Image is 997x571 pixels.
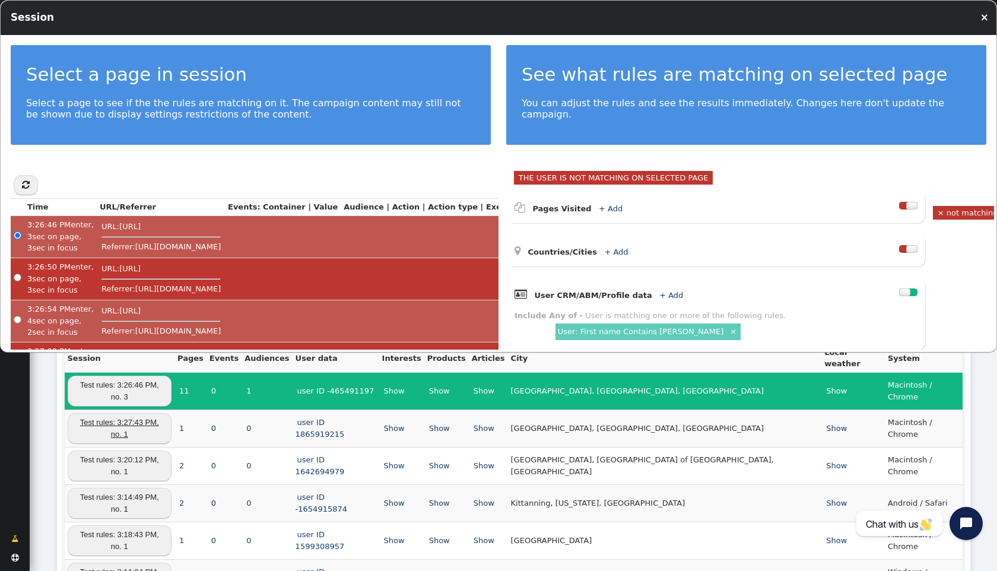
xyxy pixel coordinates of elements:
a: user ID -465491197 [296,386,376,395]
a: user ID 1642694979 [296,455,347,476]
a: Show [382,424,407,433]
th: Events: Container | Value [225,199,341,216]
td: enter, sec in focus [24,215,97,258]
nobr: URL: [101,222,141,231]
th: Time [24,199,97,216]
a: Show [824,386,849,395]
span: 3 [27,274,32,283]
a: 2 [177,461,186,470]
a: user ID 1865919215 [296,418,347,439]
a: [URL] [119,306,141,315]
th: URL/Referrer [97,199,225,216]
td: Macintosh / Chrome [885,410,963,447]
button:  [14,175,38,195]
th: Articles [469,344,508,372]
th: Session [65,344,174,372]
nobr: URL: [101,264,141,273]
a: 0 [209,386,218,395]
td: [GEOGRAPHIC_DATA] [508,522,822,559]
a: 1 [177,536,186,545]
a:  [4,529,26,549]
b: User CRM/ABM/Profile data [534,291,652,300]
th: Events [207,344,242,372]
b: Countries/Cities [528,248,597,256]
span: 3:26:46 PM [27,220,71,229]
span:  [11,533,18,545]
a: + Add [659,291,683,300]
a: Show [824,499,849,507]
a: Show [824,461,849,470]
b: Pages Visited [532,204,591,213]
span: 4 [27,316,32,325]
a: [URL] [119,264,141,273]
span: 2 [27,328,32,337]
a: 0 [245,536,253,545]
a: user ID 1599308957 [296,530,347,551]
div: sec on page, [27,231,94,243]
a: Show [382,499,407,507]
a: Show [427,424,452,433]
a: User: First name Contains [PERSON_NAME] [558,327,723,336]
td: Macintosh / Chrome [885,447,963,484]
a: Show [382,386,407,395]
a: Show [472,424,496,433]
a: Show [472,536,496,545]
nobr: Referrer: [101,326,221,335]
a: 0 [245,499,253,507]
span:  [515,288,527,300]
div: Select a page in session [26,61,475,88]
a: Show [427,536,452,545]
span: 3:26:50 PM [27,262,71,271]
a: [URL][DOMAIN_NAME] [135,284,221,293]
a: [URL][DOMAIN_NAME] [135,242,221,251]
a: [URL] [119,348,141,357]
a: [URL][DOMAIN_NAME] [135,326,221,335]
a: Show [427,386,452,395]
span:  [11,554,19,562]
a: 1 [245,386,253,395]
th: Audiences [242,344,292,372]
a:  Countries/Cities + Add [515,248,646,256]
th: System [885,344,963,372]
td: enter, sec in focus [24,258,97,300]
a: 0 [209,536,218,545]
div: See what rules are matching on selected page [522,61,971,88]
nobr: Referrer: [101,242,221,251]
a: Show [382,536,407,545]
a: 0 [245,424,253,433]
nobr: URL: [101,306,141,315]
td: enter, sec in focus [24,300,97,342]
th: Interests [379,344,424,372]
th: Local weather [821,344,885,372]
span: 3:27:00 PM [27,347,71,356]
th: User data [293,344,379,372]
a: Show [472,386,496,395]
a:  User CRM/ABM/Profile data + Add [515,291,701,300]
td: [GEOGRAPHIC_DATA], [GEOGRAPHIC_DATA], [GEOGRAPHIC_DATA] [508,410,822,447]
td: Macintosh / Chrome [885,372,963,410]
a: + Add [604,248,628,256]
td: Kittanning, [US_STATE], [GEOGRAPHIC_DATA] [508,484,822,522]
p: Select a page to see if the the rules are matching on it. The campaign content may still not be s... [26,97,475,120]
span: 3 [27,243,32,252]
span: THE USER IS NOT MATCHING ON SELECTED PAGE [514,171,713,185]
a: 0 [245,461,253,470]
td: Android / Safari [885,484,963,522]
a: Show [824,424,849,433]
td: [GEOGRAPHIC_DATA], [GEOGRAPHIC_DATA], [GEOGRAPHIC_DATA] [508,372,822,410]
td: [GEOGRAPHIC_DATA], [GEOGRAPHIC_DATA] of [GEOGRAPHIC_DATA], [GEOGRAPHIC_DATA] [508,447,822,484]
p: You can adjust the rules and see the results immediately. Changes here don't update the campaign. [522,97,971,120]
td: Macintosh / Chrome [885,522,963,559]
a: Show [427,461,452,470]
span: 3 [27,232,32,241]
span:  [515,202,525,213]
a: Test rules: 3:18:43 PM, no. 1 [68,525,172,556]
th: Products [424,344,469,372]
a: Show [824,536,849,545]
th: Pages [174,344,207,372]
a: + Add [599,204,623,213]
a:  Pages Visited + Add [515,204,640,213]
a: 0 [209,461,218,470]
a: user ID -1654915874 [296,493,349,513]
td: enter, sec in focus [24,342,97,384]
